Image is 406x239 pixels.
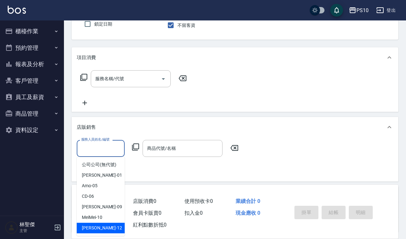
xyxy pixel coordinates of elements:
h5: 林聖傑 [20,221,52,228]
span: 扣入金 0 [184,210,203,216]
img: Logo [8,6,26,14]
span: 不留客資 [177,22,195,29]
span: 公司公司 (無代號) [82,161,116,168]
span: 現金應收 0 [236,210,260,216]
img: Person [5,221,18,234]
span: 紅利點數折抵 0 [133,222,167,228]
span: [PERSON_NAME] -01 [82,172,122,179]
button: 報表及分析 [3,56,61,73]
button: 櫃檯作業 [3,23,61,40]
span: Amo -05 [82,182,98,189]
button: PS10 [346,4,371,17]
div: 項目消費 [72,47,398,68]
p: 項目消費 [77,54,96,61]
button: 預約管理 [3,40,61,56]
div: PS10 [356,6,369,14]
span: 業績合計 0 [236,198,260,204]
div: 店販銷售 [72,117,398,137]
span: 會員卡販賣 0 [133,210,161,216]
button: 登出 [374,4,398,16]
button: 客戶管理 [3,73,61,89]
button: 商品管理 [3,105,61,122]
span: [PERSON_NAME] -09 [82,204,122,210]
button: 員工及薪資 [3,89,61,105]
button: 資料設定 [3,122,61,138]
span: 鎖定日期 [94,21,112,27]
button: save [330,4,343,17]
span: 店販消費 0 [133,198,156,204]
span: CD -06 [82,193,94,200]
p: 主管 [20,228,52,234]
p: 店販銷售 [77,124,96,131]
span: 使用預收卡 0 [184,198,213,204]
label: 服務人員姓名/編號 [81,137,109,142]
span: MeiMei -10 [82,214,102,221]
span: [PERSON_NAME] -12 [82,225,122,231]
button: Open [158,74,168,84]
